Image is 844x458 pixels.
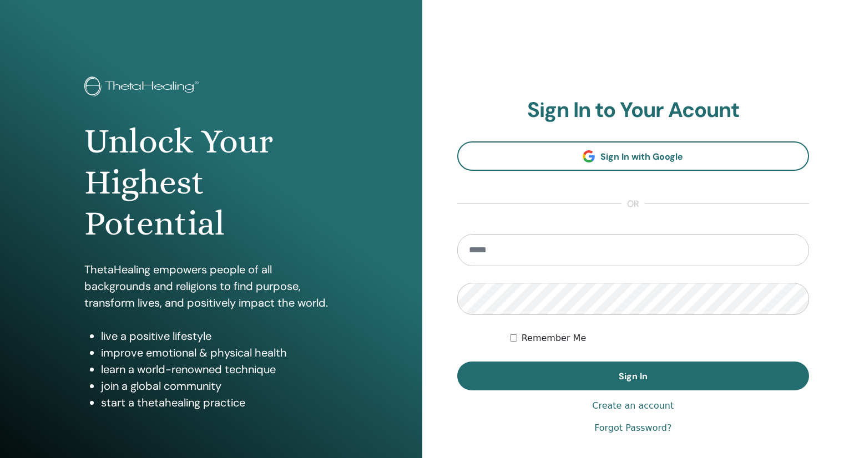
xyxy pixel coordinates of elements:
div: Keep me authenticated indefinitely or until I manually logout [510,332,809,345]
span: Sign In [619,370,648,382]
a: Create an account [592,399,674,413]
h1: Unlock Your Highest Potential [84,121,338,245]
span: or [621,197,645,211]
span: Sign In with Google [600,151,683,162]
p: ThetaHealing empowers people of all backgrounds and religions to find purpose, transform lives, a... [84,261,338,311]
li: live a positive lifestyle [101,328,338,344]
label: Remember Me [522,332,587,345]
a: Sign In with Google [457,141,810,171]
li: improve emotional & physical health [101,344,338,361]
a: Forgot Password? [594,421,671,435]
li: start a thetahealing practice [101,394,338,411]
li: learn a world-renowned technique [101,361,338,378]
h2: Sign In to Your Acount [457,98,810,123]
li: join a global community [101,378,338,394]
button: Sign In [457,362,810,390]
